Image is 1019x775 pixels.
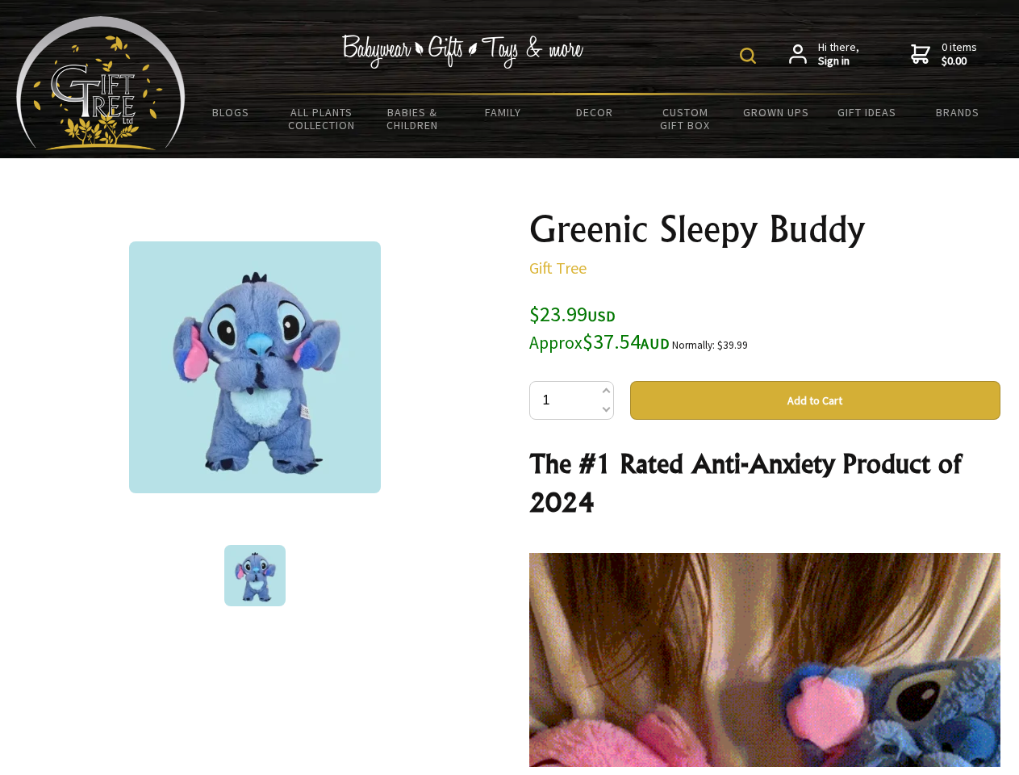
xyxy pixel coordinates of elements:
[367,95,458,142] a: Babies & Children
[529,447,961,518] strong: The #1 Rated Anti-Anxiety Product of 2024
[789,40,859,69] a: Hi there,Sign in
[942,54,977,69] strong: $0.00
[529,332,583,354] small: Approx
[818,40,859,69] span: Hi there,
[277,95,368,142] a: All Plants Collection
[641,334,670,353] span: AUD
[730,95,821,129] a: Grown Ups
[529,210,1000,249] h1: Greenic Sleepy Buddy
[672,338,748,352] small: Normally: $39.99
[587,307,616,325] span: USD
[129,241,381,493] img: Greenic Sleepy Buddy
[740,48,756,64] img: product search
[630,381,1000,420] button: Add to Cart
[186,95,277,129] a: BLOGS
[342,35,584,69] img: Babywear - Gifts - Toys & more
[529,258,587,278] a: Gift Tree
[942,40,977,69] span: 0 items
[913,95,1004,129] a: Brands
[16,16,186,150] img: Babyware - Gifts - Toys and more...
[821,95,913,129] a: Gift Ideas
[640,95,731,142] a: Custom Gift Box
[529,300,670,354] span: $23.99 $37.54
[911,40,977,69] a: 0 items$0.00
[458,95,549,129] a: Family
[224,545,286,606] img: Greenic Sleepy Buddy
[818,54,859,69] strong: Sign in
[549,95,640,129] a: Decor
